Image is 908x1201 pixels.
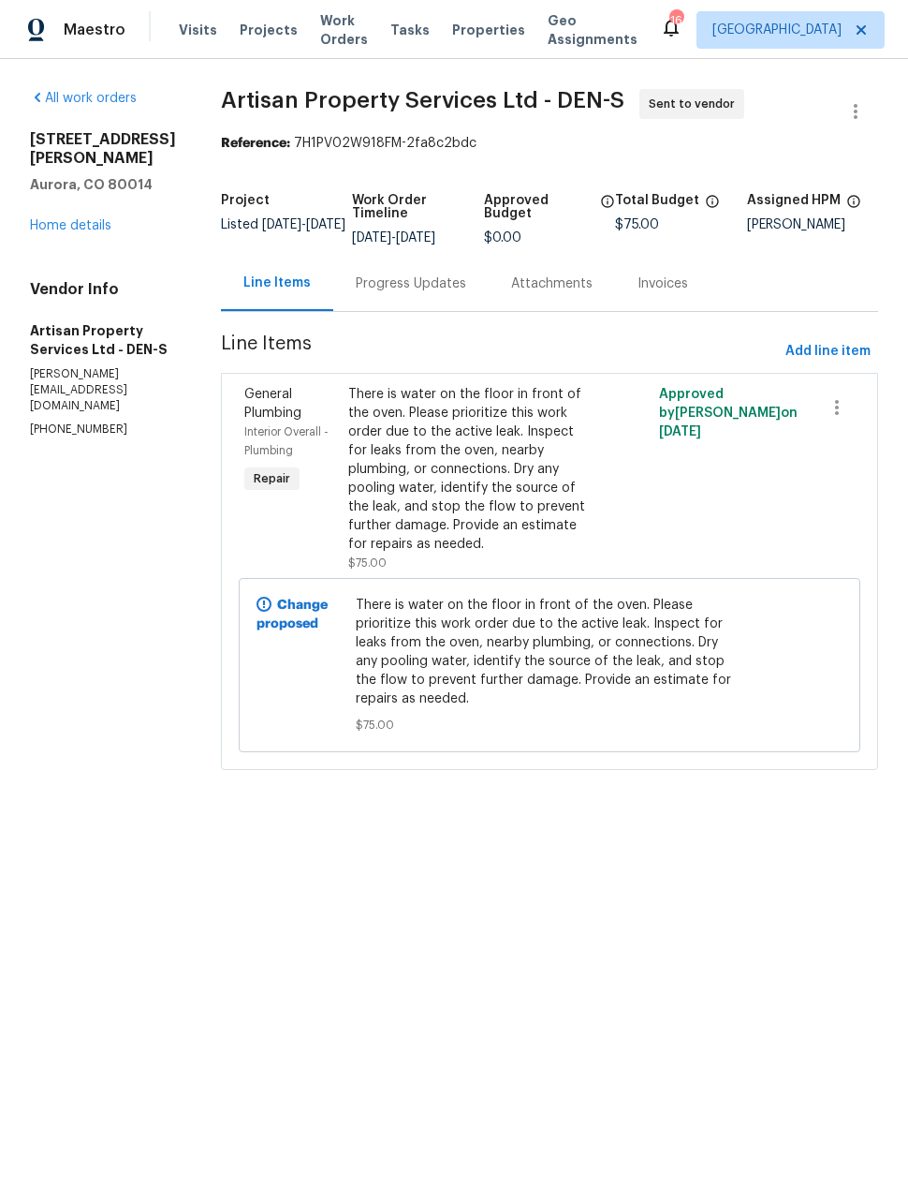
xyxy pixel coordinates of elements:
h5: Aurora, CO 80014 [30,175,176,194]
div: Invoices [637,274,688,293]
span: [DATE] [396,231,435,245]
span: [DATE] [262,218,301,231]
span: Line Items [221,334,778,369]
div: There is water on the floor in front of the oven. Please prioritize this work order due to the ac... [348,385,596,554]
span: Repair [246,469,298,488]
span: There is water on the floor in front of the oven. Please prioritize this work order due to the ac... [356,596,742,708]
h5: Project [221,194,270,207]
p: [PHONE_NUMBER] [30,422,176,437]
div: Progress Updates [356,274,466,293]
span: Sent to vendor [649,95,742,113]
h2: [STREET_ADDRESS][PERSON_NAME] [30,130,176,168]
h5: Work Order Timeline [352,194,483,220]
span: Geo Assignments [548,11,637,49]
button: Add line item [778,334,878,369]
span: - [352,231,435,245]
div: [PERSON_NAME] [747,218,878,231]
div: 7H1PV02W918FM-2fa8c2bdc [221,134,878,153]
span: The hpm assigned to this work order. [846,194,861,218]
a: Home details [30,219,111,232]
span: Tasks [390,23,430,37]
span: $75.00 [356,716,742,734]
span: Interior Overall - Plumbing [244,426,329,456]
span: Approved by [PERSON_NAME] on [659,388,798,438]
b: Reference: [221,137,290,150]
span: Visits [179,21,217,39]
span: General Plumbing [244,388,301,420]
h5: Assigned HPM [747,194,841,207]
span: - [262,218,345,231]
span: $75.00 [348,557,387,569]
span: Properties [452,21,525,39]
h5: Approved Budget [484,194,594,220]
span: $0.00 [484,231,521,245]
div: 16 [669,11,682,30]
span: [DATE] [659,425,701,438]
span: The total cost of line items that have been approved by both Opendoor and the Trade Partner. This... [600,194,615,231]
span: Listed [221,218,345,231]
h4: Vendor Info [30,280,176,299]
span: Artisan Property Services Ltd - DEN-S [221,89,624,111]
h5: Total Budget [615,194,699,207]
div: Attachments [511,274,593,293]
span: Work Orders [320,11,368,49]
p: [PERSON_NAME][EMAIL_ADDRESS][DOMAIN_NAME] [30,366,176,414]
span: The total cost of line items that have been proposed by Opendoor. This sum includes line items th... [705,194,720,218]
a: All work orders [30,92,137,105]
div: Line Items [243,274,311,292]
span: [DATE] [352,231,391,245]
b: Change proposed [256,599,328,630]
h5: Artisan Property Services Ltd - DEN-S [30,321,176,359]
span: [DATE] [306,218,345,231]
span: [GEOGRAPHIC_DATA] [712,21,842,39]
span: $75.00 [615,218,659,231]
span: Projects [240,21,298,39]
span: Maestro [64,21,125,39]
span: Add line item [785,340,871,363]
